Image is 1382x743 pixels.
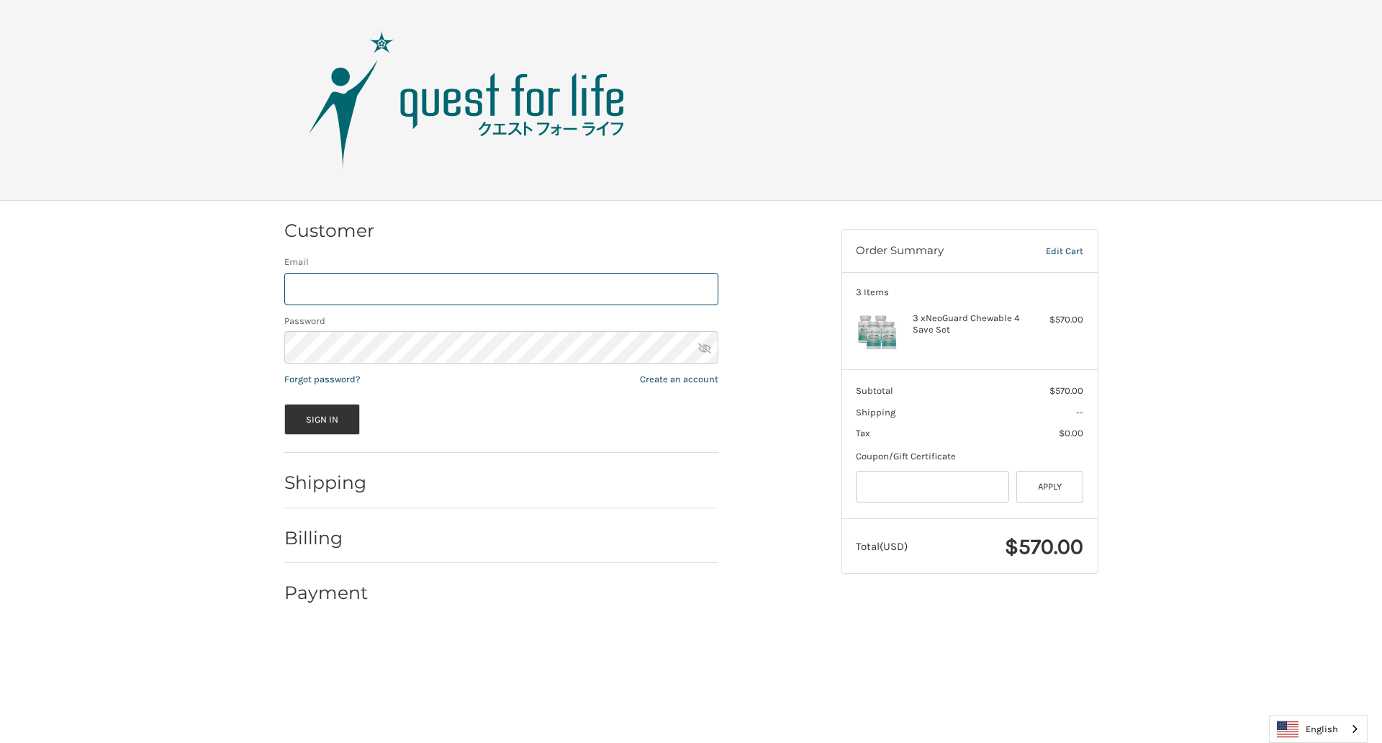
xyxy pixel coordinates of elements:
a: Forgot password? [284,374,360,384]
label: Email [284,255,718,269]
button: Apply [1016,471,1084,503]
h4: 3 x NeoGuard Chewable 4 Save Set [913,312,1023,336]
div: Coupon/Gift Certificate [856,449,1083,464]
span: $570.00 [1005,533,1083,559]
label: Password [284,314,718,328]
h3: Order Summary [856,244,1016,258]
span: Tax [856,428,870,438]
aside: Language selected: English [1269,715,1368,743]
span: Subtotal [856,385,893,396]
span: Shipping [856,407,895,418]
span: Total (USD) [856,540,908,553]
input: Gift Certificate or Coupon Code [856,471,1009,503]
div: Language [1269,715,1368,743]
button: Sign In [284,404,361,435]
h2: Customer [284,220,374,242]
a: English [1270,716,1367,742]
div: $570.00 [1026,312,1083,327]
a: Create an account [640,374,718,384]
span: $0.00 [1059,428,1083,438]
img: Quest Group [287,28,647,172]
h2: Payment [284,582,369,604]
a: Edit Cart [1016,244,1083,258]
h3: 3 Items [856,287,1083,298]
span: $570.00 [1049,385,1083,396]
h2: Billing [284,527,369,549]
span: -- [1076,407,1083,418]
h2: Shipping [284,472,369,494]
